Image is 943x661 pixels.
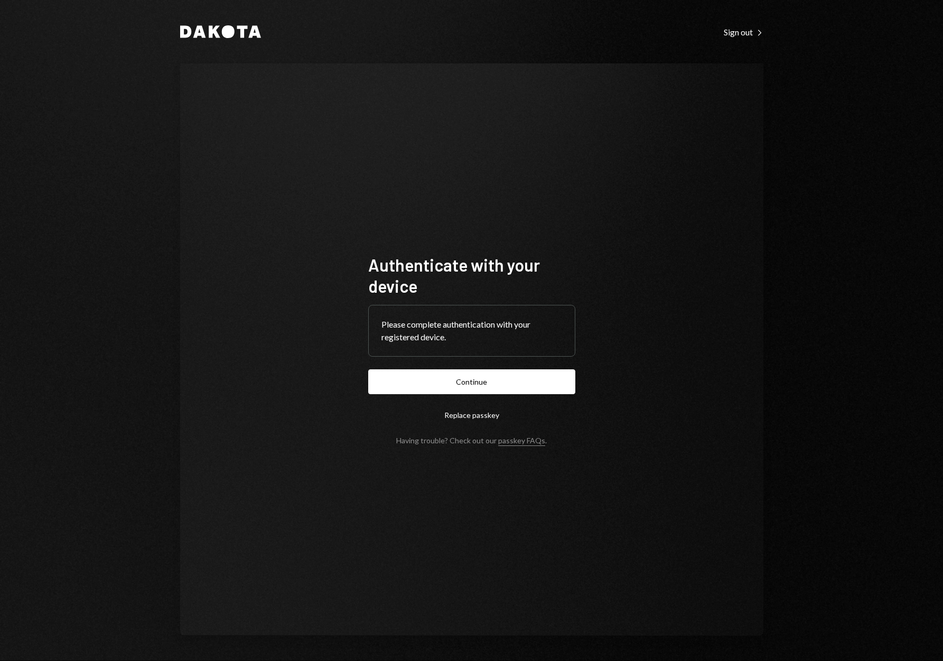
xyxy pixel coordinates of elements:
[724,26,763,38] a: Sign out
[368,254,575,296] h1: Authenticate with your device
[368,403,575,427] button: Replace passkey
[498,436,545,446] a: passkey FAQs
[396,436,547,445] div: Having trouble? Check out our .
[724,27,763,38] div: Sign out
[381,318,562,343] div: Please complete authentication with your registered device.
[368,369,575,394] button: Continue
